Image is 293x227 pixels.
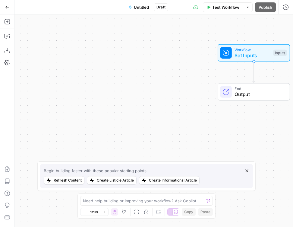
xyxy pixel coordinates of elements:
[200,209,210,215] span: Paste
[235,52,270,59] span: Set Inputs
[235,86,284,92] span: End
[235,47,270,52] span: Workflow
[235,91,284,98] span: Output
[149,178,197,183] div: Create Informational Article
[125,2,153,12] button: Untitled
[54,178,82,183] div: Refresh Content
[273,50,287,56] div: Inputs
[198,208,213,216] button: Paste
[90,210,99,214] span: 120%
[182,208,196,216] button: Copy
[203,2,243,12] button: Test Workflow
[212,4,239,10] span: Test Workflow
[259,4,272,10] span: Publish
[44,168,148,174] div: Begin building faster with these popular starting points.
[134,4,149,10] span: Untitled
[184,209,193,215] span: Copy
[255,2,276,12] button: Publish
[97,178,134,183] div: Create Listicle Article
[253,61,255,82] g: Edge from start to end
[156,5,165,10] span: Draft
